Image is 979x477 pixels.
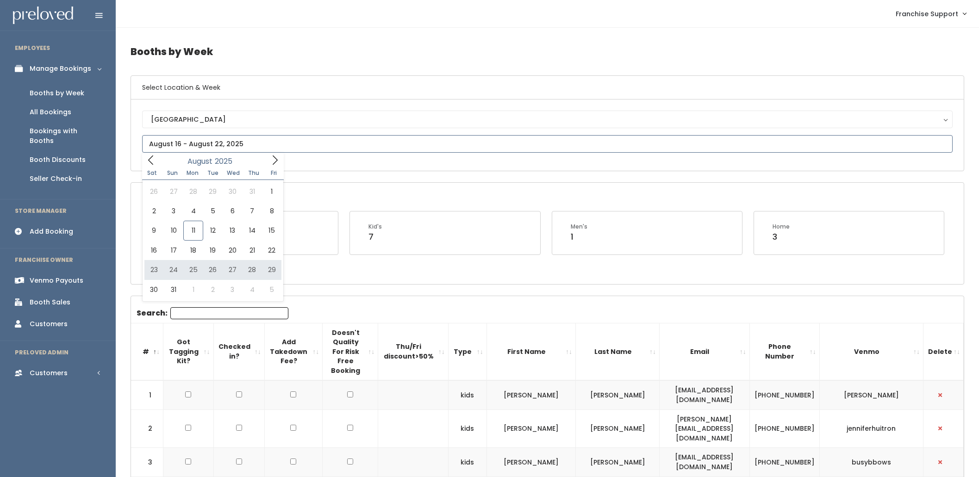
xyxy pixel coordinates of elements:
[264,323,323,380] th: Add Takedown Fee?: activate to sort column ascending
[262,221,281,240] span: August 15, 2025
[30,368,68,378] div: Customers
[886,4,975,24] a: Franchise Support
[162,170,182,176] span: Sun
[142,170,162,176] span: Sat
[144,182,164,201] span: July 26, 2025
[30,88,84,98] div: Booths by Week
[131,39,964,64] h4: Booths by Week
[164,201,183,221] span: August 3, 2025
[203,221,223,240] span: August 12, 2025
[142,111,953,128] button: [GEOGRAPHIC_DATA]
[182,170,203,176] span: Mon
[448,380,486,409] td: kids
[203,260,223,279] span: August 26, 2025
[164,260,183,279] span: August 24, 2025
[142,135,953,153] input: August 16 - August 22, 2025
[448,409,486,448] td: kids
[30,276,83,285] div: Venmo Payouts
[30,297,70,307] div: Booth Sales
[923,323,963,380] th: Delete: activate to sort column ascending
[163,323,214,380] th: Got Tagging Kit?: activate to sort column ascending
[242,221,262,240] span: August 14, 2025
[576,409,660,448] td: [PERSON_NAME]
[486,380,575,409] td: [PERSON_NAME]
[819,448,923,477] td: busybbows
[660,380,750,409] td: [EMAIL_ADDRESS][DOMAIN_NAME]
[819,380,923,409] td: [PERSON_NAME]
[213,323,264,380] th: Checked in?: activate to sort column ascending
[212,155,240,167] input: Year
[368,231,382,243] div: 7
[151,114,944,124] div: [GEOGRAPHIC_DATA]
[131,76,964,99] h6: Select Location & Week
[223,241,242,260] span: August 20, 2025
[183,221,203,240] span: August 11, 2025
[264,170,284,176] span: Fri
[223,280,242,299] span: September 3, 2025
[262,182,281,201] span: August 1, 2025
[131,323,163,380] th: #: activate to sort column descending
[262,280,281,299] span: September 5, 2025
[223,201,242,221] span: August 6, 2025
[486,448,575,477] td: [PERSON_NAME]
[242,241,262,260] span: August 21, 2025
[223,182,242,201] span: July 30, 2025
[131,380,163,409] td: 1
[571,231,587,243] div: 1
[773,231,790,243] div: 3
[660,448,750,477] td: [EMAIL_ADDRESS][DOMAIN_NAME]
[576,380,660,409] td: [PERSON_NAME]
[448,448,486,477] td: kids
[170,307,288,319] input: Search:
[30,155,86,165] div: Booth Discounts
[137,307,288,319] label: Search:
[144,201,164,221] span: August 2, 2025
[749,409,819,448] td: [PHONE_NUMBER]
[749,380,819,409] td: [PHONE_NUMBER]
[131,448,163,477] td: 3
[131,409,163,448] td: 2
[576,323,660,380] th: Last Name: activate to sort column ascending
[223,260,242,279] span: August 27, 2025
[749,323,819,380] th: Phone Number: activate to sort column ascending
[164,280,183,299] span: August 31, 2025
[144,280,164,299] span: August 30, 2025
[262,260,281,279] span: August 29, 2025
[323,323,378,380] th: Doesn't Quality For Risk Free Booking : activate to sort column ascending
[819,323,923,380] th: Venmo: activate to sort column ascending
[242,201,262,221] span: August 7, 2025
[368,223,382,231] div: Kid's
[448,323,486,380] th: Type: activate to sort column ascending
[183,260,203,279] span: August 25, 2025
[819,409,923,448] td: jenniferhuitron
[486,323,575,380] th: First Name: activate to sort column ascending
[486,409,575,448] td: [PERSON_NAME]
[144,221,164,240] span: August 9, 2025
[242,182,262,201] span: July 31, 2025
[203,170,223,176] span: Tue
[262,241,281,260] span: August 22, 2025
[576,448,660,477] td: [PERSON_NAME]
[144,260,164,279] span: August 23, 2025
[30,107,71,117] div: All Bookings
[183,241,203,260] span: August 18, 2025
[203,201,223,221] span: August 5, 2025
[378,323,448,380] th: Thu/Fri discount&gt;50%: activate to sort column ascending
[187,158,212,165] span: August
[144,241,164,260] span: August 16, 2025
[30,64,91,74] div: Manage Bookings
[242,280,262,299] span: September 4, 2025
[262,201,281,221] span: August 8, 2025
[30,227,73,236] div: Add Booking
[242,260,262,279] span: August 28, 2025
[223,221,242,240] span: August 13, 2025
[223,170,243,176] span: Wed
[203,241,223,260] span: August 19, 2025
[660,323,750,380] th: Email: activate to sort column ascending
[13,6,73,25] img: preloved logo
[30,319,68,329] div: Customers
[164,241,183,260] span: August 17, 2025
[773,223,790,231] div: Home
[571,223,587,231] div: Men's
[203,182,223,201] span: July 29, 2025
